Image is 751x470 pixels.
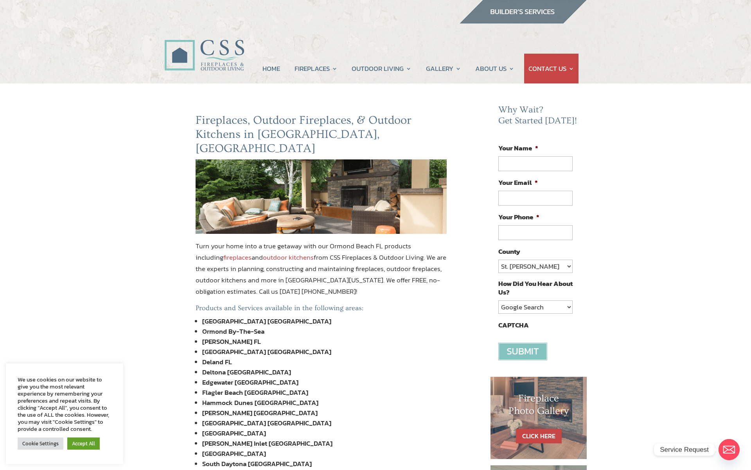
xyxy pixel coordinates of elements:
li: Flagler Beach [GEOGRAPHIC_DATA] [202,387,447,398]
li: Deltona [GEOGRAPHIC_DATA] [202,367,447,377]
a: builder services construction supply [459,16,587,26]
h2: Why Wait? Get Started [DATE]! [498,105,579,130]
h2: Fireplaces, Outdoor Fireplaces, & Outdoor Kitchens in [GEOGRAPHIC_DATA], [GEOGRAPHIC_DATA] [196,113,447,159]
label: CAPTCHA [498,321,529,329]
li: [PERSON_NAME] FL [202,336,447,347]
a: Accept All [67,437,100,450]
li: Deland FL [202,357,447,367]
li: South Daytona [GEOGRAPHIC_DATA] [202,459,447,469]
h5: Products and Services available in the following areas: [196,304,447,316]
label: County [498,247,520,256]
img: ormond-beach-fl [196,159,447,234]
a: OUTDOOR LIVING [352,54,411,83]
a: Cookie Settings [18,437,63,450]
h1: Fireplace Photo Gallery [506,392,571,421]
a: HOME [262,54,280,83]
li: Hammock Dunes [GEOGRAPHIC_DATA] [202,398,447,408]
a: FIREPLACES [295,54,338,83]
li: [GEOGRAPHIC_DATA] [202,448,447,459]
p: Turn your home into a true getaway with our Ormond Beach FL products including and from CSS Firep... [196,240,447,304]
a: ABOUT US [475,54,514,83]
li: [PERSON_NAME] [GEOGRAPHIC_DATA] [202,408,447,418]
li: [GEOGRAPHIC_DATA] [GEOGRAPHIC_DATA] [202,316,447,326]
a: Email [719,439,740,460]
div: We use cookies on our website to give you the most relevant experience by remembering your prefer... [18,376,111,432]
li: Ormond By-The-Sea [202,326,447,336]
a: GALLERY [426,54,461,83]
li: [GEOGRAPHIC_DATA] [GEOGRAPHIC_DATA] [202,418,447,428]
li: [PERSON_NAME] Inlet [GEOGRAPHIC_DATA] [202,438,447,448]
li: Edgewater [GEOGRAPHIC_DATA] [202,377,447,387]
label: Your Email [498,178,538,187]
img: CSS Fireplaces & Outdoor Living (Formerly Construction Solutions & Supply)- Jacksonville Ormond B... [164,18,244,75]
a: CONTACT US [528,54,574,83]
label: How Did You Hear About Us? [498,279,573,296]
a: outdoor kitchens [263,252,314,262]
li: [GEOGRAPHIC_DATA] [202,428,447,438]
input: Submit [498,343,547,360]
label: Your Name [498,144,538,152]
li: [GEOGRAPHIC_DATA] [GEOGRAPHIC_DATA] [202,347,447,357]
label: Your Phone [498,213,539,221]
a: fireplaces [223,252,252,262]
a: CLICK HERE [516,429,562,443]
